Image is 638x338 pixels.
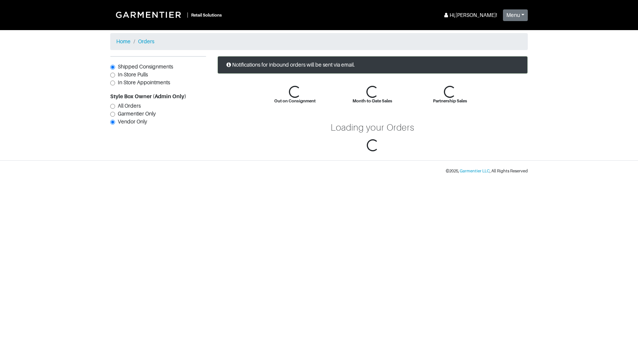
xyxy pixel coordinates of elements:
div: Loading your Orders [331,122,415,133]
nav: breadcrumb [110,33,528,50]
div: Partnership Sales [433,98,467,104]
a: |Retail Solutions [110,6,225,23]
span: In-Store Pulls [118,72,148,78]
span: Garmentier Only [118,111,156,117]
input: In-Store Pulls [110,73,115,78]
input: Garmentier Only [110,112,115,117]
span: Shipped Consignments [118,64,173,70]
a: Home [116,38,131,44]
span: In Store Appointments [118,79,170,85]
a: Garmentier LLC [460,169,490,173]
div: | [187,11,188,19]
input: Vendor Only [110,120,115,125]
button: Menu [503,9,528,21]
small: © 2025 , , All Rights Reserved [446,169,528,173]
img: Garmentier [112,8,187,22]
span: All Orders [118,103,141,109]
span: Vendor Only [118,119,147,125]
div: Out on Consignment [274,98,316,104]
input: Shipped Consignments [110,65,115,70]
input: All Orders [110,104,115,109]
div: Month-to-Date Sales [352,98,392,104]
div: Hi, [PERSON_NAME] ! [443,11,497,19]
small: Retail Solutions [191,13,222,17]
div: Notifications for inbound orders will be sent via email. [217,56,528,74]
input: In Store Appointments [110,81,115,85]
label: Style Box Owner (Admin Only) [110,93,186,100]
a: Orders [138,38,154,44]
